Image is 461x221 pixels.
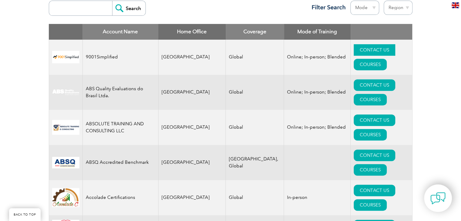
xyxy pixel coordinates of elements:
img: 1a94dd1a-69dd-eb11-bacb-002248159486-logo.jpg [52,188,79,207]
td: [GEOGRAPHIC_DATA] [158,145,226,180]
a: CONTACT US [354,150,395,161]
input: Search [112,1,145,15]
img: en [452,2,459,8]
td: Online; In-person; Blended [284,75,351,110]
img: 37c9c059-616f-eb11-a812-002248153038-logo.png [52,51,79,63]
a: COURSES [354,164,387,176]
td: [GEOGRAPHIC_DATA], Global [226,145,284,180]
th: Home Office: activate to sort column ascending [158,24,226,40]
td: In-person [284,180,351,215]
td: [GEOGRAPHIC_DATA] [158,75,226,110]
td: Global [226,75,284,110]
td: 9001Simplified [82,40,158,75]
a: COURSES [354,199,387,211]
h3: Filter Search [308,4,346,11]
td: Global [226,110,284,145]
a: COURSES [354,94,387,105]
a: CONTACT US [354,44,395,56]
img: cc24547b-a6e0-e911-a812-000d3a795b83-logo.png [52,157,79,168]
a: CONTACT US [354,185,395,196]
td: [GEOGRAPHIC_DATA] [158,110,226,145]
a: COURSES [354,59,387,70]
th: Account Name: activate to sort column descending [82,24,158,40]
td: Online; In-person; Blended [284,110,351,145]
img: contact-chat.png [430,191,446,206]
td: ABSOLUTE TRAINING AND CONSULTING LLC [82,110,158,145]
td: Global [226,40,284,75]
th: Coverage: activate to sort column ascending [226,24,284,40]
td: [GEOGRAPHIC_DATA] [158,40,226,75]
td: ABSQ Accredited Benchmark [82,145,158,180]
th: Mode of Training: activate to sort column ascending [284,24,351,40]
td: Accolade Certifications [82,180,158,215]
td: [GEOGRAPHIC_DATA] [158,180,226,215]
img: c92924ac-d9bc-ea11-a814-000d3a79823d-logo.jpg [52,89,79,96]
td: ABS Quality Evaluations do Brasil Ltda. [82,75,158,110]
th: : activate to sort column ascending [351,24,412,40]
td: Online; In-person; Blended [284,40,351,75]
td: Global [226,180,284,215]
img: 16e092f6-eadd-ed11-a7c6-00224814fd52-logo.png [52,120,79,135]
a: CONTACT US [354,114,395,126]
a: CONTACT US [354,79,395,91]
a: COURSES [354,129,387,140]
a: BACK TO TOP [9,208,41,221]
